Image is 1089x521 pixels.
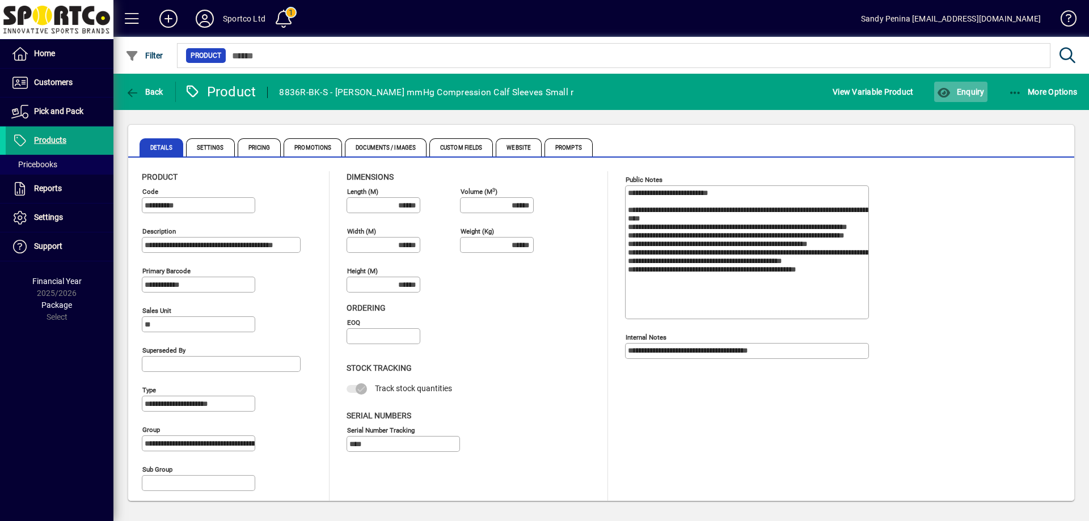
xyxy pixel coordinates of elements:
[142,267,191,275] mat-label: Primary barcode
[429,138,493,156] span: Custom Fields
[6,69,113,97] a: Customers
[347,426,415,434] mat-label: Serial Number tracking
[830,82,916,102] button: View Variable Product
[347,303,386,312] span: Ordering
[34,184,62,193] span: Reports
[345,138,427,156] span: Documents / Images
[1008,87,1078,96] span: More Options
[34,78,73,87] span: Customers
[626,333,666,341] mat-label: Internal Notes
[142,426,160,434] mat-label: Group
[32,277,82,286] span: Financial Year
[461,227,494,235] mat-label: Weight (Kg)
[937,87,984,96] span: Enquiry
[142,172,178,181] span: Product
[34,107,83,116] span: Pick and Pack
[142,465,172,473] mat-label: Sub group
[34,213,63,222] span: Settings
[125,51,163,60] span: Filter
[347,363,412,372] span: Stock Tracking
[6,40,113,68] a: Home
[113,82,176,102] app-page-header-button: Back
[347,188,378,196] mat-label: Length (m)
[626,176,662,184] mat-label: Public Notes
[150,9,187,29] button: Add
[34,242,62,251] span: Support
[6,175,113,203] a: Reports
[934,82,987,102] button: Enquiry
[496,138,542,156] span: Website
[142,188,158,196] mat-label: Code
[34,49,55,58] span: Home
[191,50,221,61] span: Product
[284,138,342,156] span: Promotions
[6,98,113,126] a: Pick and Pack
[123,45,166,66] button: Filter
[492,187,495,192] sup: 3
[238,138,281,156] span: Pricing
[833,83,913,101] span: View Variable Product
[6,155,113,174] a: Pricebooks
[375,384,452,393] span: Track stock quantities
[347,172,394,181] span: Dimensions
[1006,82,1080,102] button: More Options
[347,227,376,235] mat-label: Width (m)
[125,87,163,96] span: Back
[347,411,411,420] span: Serial Numbers
[223,10,265,28] div: Sportco Ltd
[11,160,57,169] span: Pricebooks
[142,307,171,315] mat-label: Sales unit
[544,138,593,156] span: Prompts
[347,267,378,275] mat-label: Height (m)
[186,138,235,156] span: Settings
[347,319,360,327] mat-label: EOQ
[1052,2,1075,39] a: Knowledge Base
[184,83,256,101] div: Product
[187,9,223,29] button: Profile
[6,204,113,232] a: Settings
[142,386,156,394] mat-label: Type
[279,83,573,101] div: 8836R-BK-S - [PERSON_NAME] mmHg Compression Calf Sleeves Small r
[41,300,72,310] span: Package
[142,346,185,354] mat-label: Superseded by
[34,135,66,145] span: Products
[142,227,176,235] mat-label: Description
[461,188,497,196] mat-label: Volume (m )
[123,82,166,102] button: Back
[6,232,113,261] a: Support
[140,138,183,156] span: Details
[861,10,1041,28] div: Sandy Penina [EMAIL_ADDRESS][DOMAIN_NAME]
